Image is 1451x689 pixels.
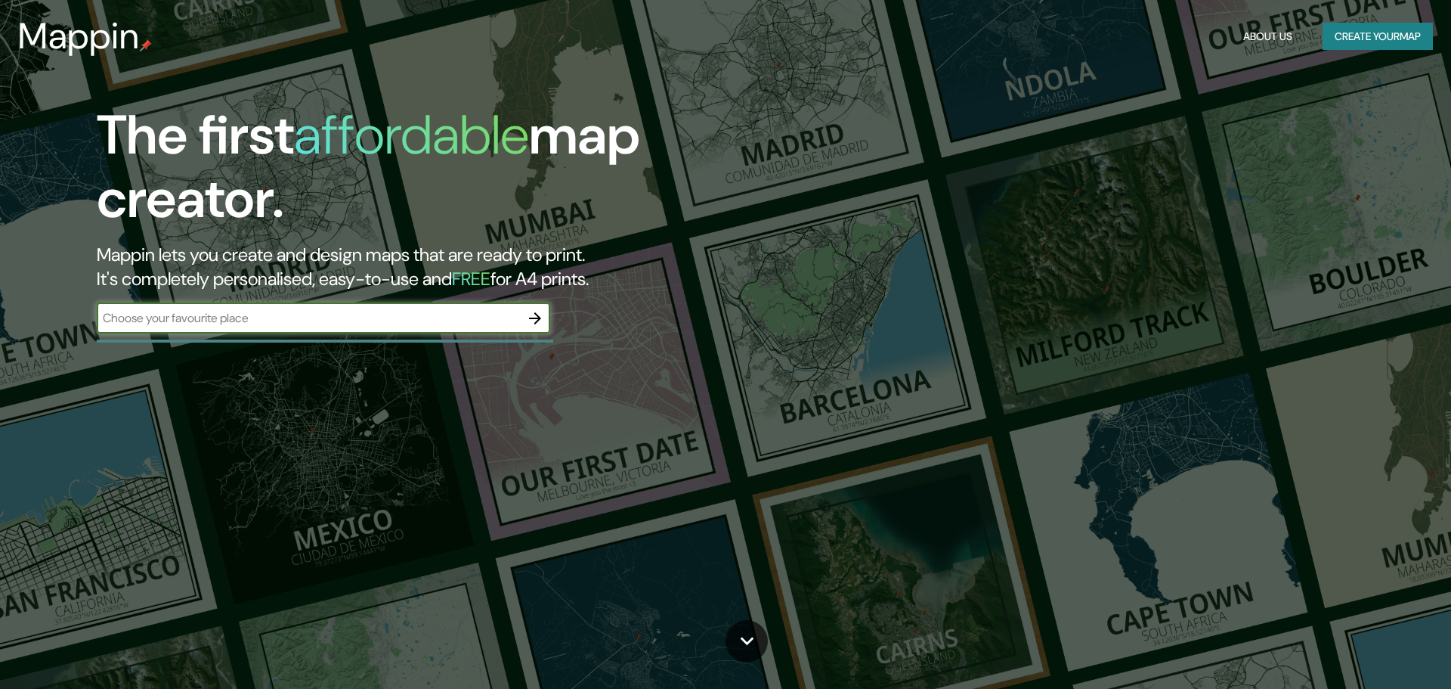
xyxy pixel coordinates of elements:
h1: The first map creator. [97,104,822,243]
h2: Mappin lets you create and design maps that are ready to print. It's completely personalised, eas... [97,243,822,291]
h1: affordable [294,100,529,170]
img: mappin-pin [140,39,152,51]
button: Create yourmap [1323,23,1433,51]
h5: FREE [452,267,490,290]
input: Choose your favourite place [97,309,520,327]
button: About Us [1237,23,1298,51]
h3: Mappin [18,15,140,57]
